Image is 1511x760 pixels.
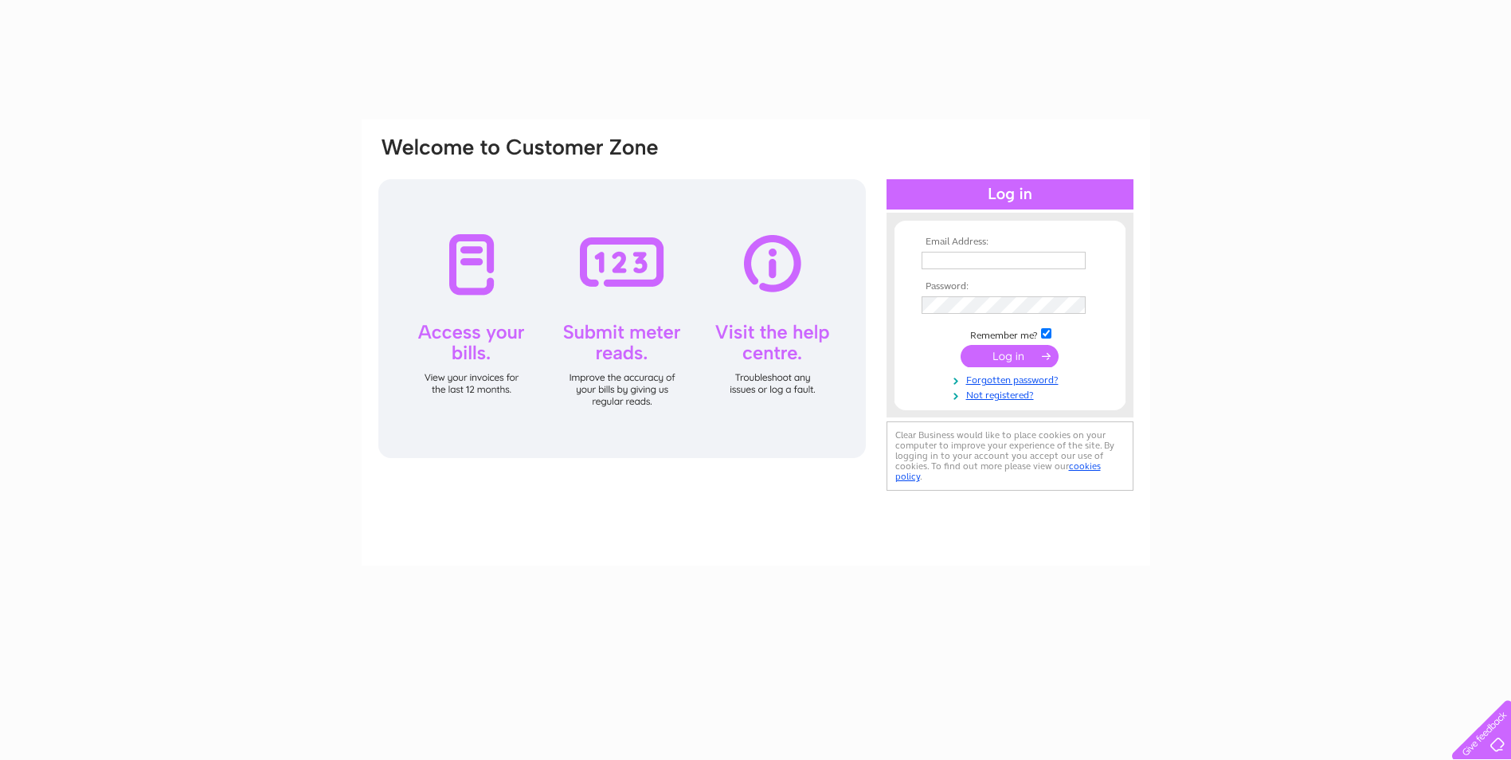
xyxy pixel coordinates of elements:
[922,371,1102,386] a: Forgotten password?
[918,326,1102,342] td: Remember me?
[895,460,1101,482] a: cookies policy
[887,421,1133,491] div: Clear Business would like to place cookies on your computer to improve your experience of the sit...
[961,345,1059,367] input: Submit
[922,386,1102,402] a: Not registered?
[918,237,1102,248] th: Email Address:
[918,281,1102,292] th: Password:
